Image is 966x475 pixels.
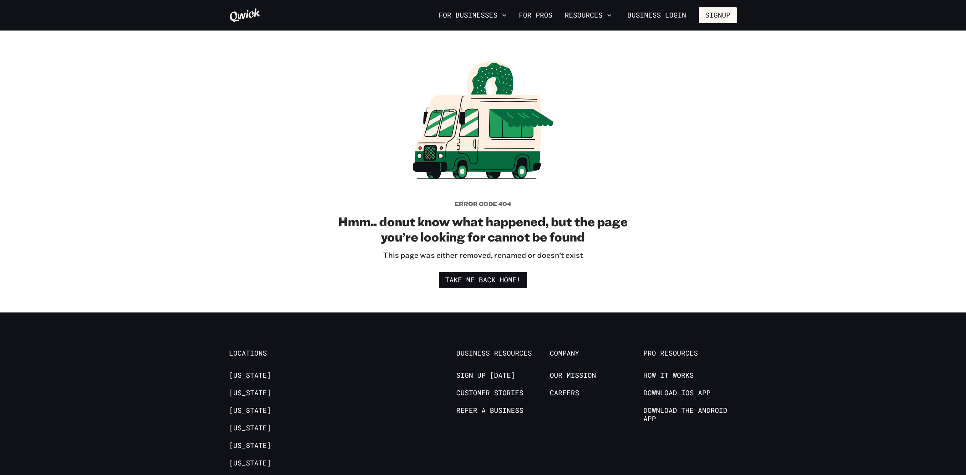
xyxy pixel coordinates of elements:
a: How it Works [643,371,694,380]
span: Business Resources [456,349,550,357]
a: Refer a Business [456,406,523,415]
a: Sign up [DATE] [456,371,515,380]
button: Resources [562,9,615,22]
span: Pro Resources [643,349,737,357]
a: For Pros [516,9,556,22]
h5: Error code 404 [455,200,511,208]
a: Download IOS App [643,389,711,398]
button: For Businesses [436,9,510,22]
a: Business Login [621,7,693,23]
a: Careers [550,389,579,398]
a: Customer stories [456,389,523,398]
a: Take me back home! [439,272,527,288]
a: Download the Android App [643,406,737,424]
span: Company [550,349,643,357]
a: [US_STATE] [229,441,271,451]
a: [US_STATE] [229,459,271,468]
h2: Hmm.. donut know what happened, but the page you’re looking for cannot be found [338,214,628,244]
a: [US_STATE] [229,389,271,398]
a: Our Mission [550,371,596,380]
a: [US_STATE] [229,406,271,415]
span: Locations [229,349,323,357]
button: Signup [699,7,737,23]
a: [US_STATE] [229,371,271,380]
p: This page was either removed, renamed or doesn’t exist [383,250,583,260]
a: [US_STATE] [229,424,271,433]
